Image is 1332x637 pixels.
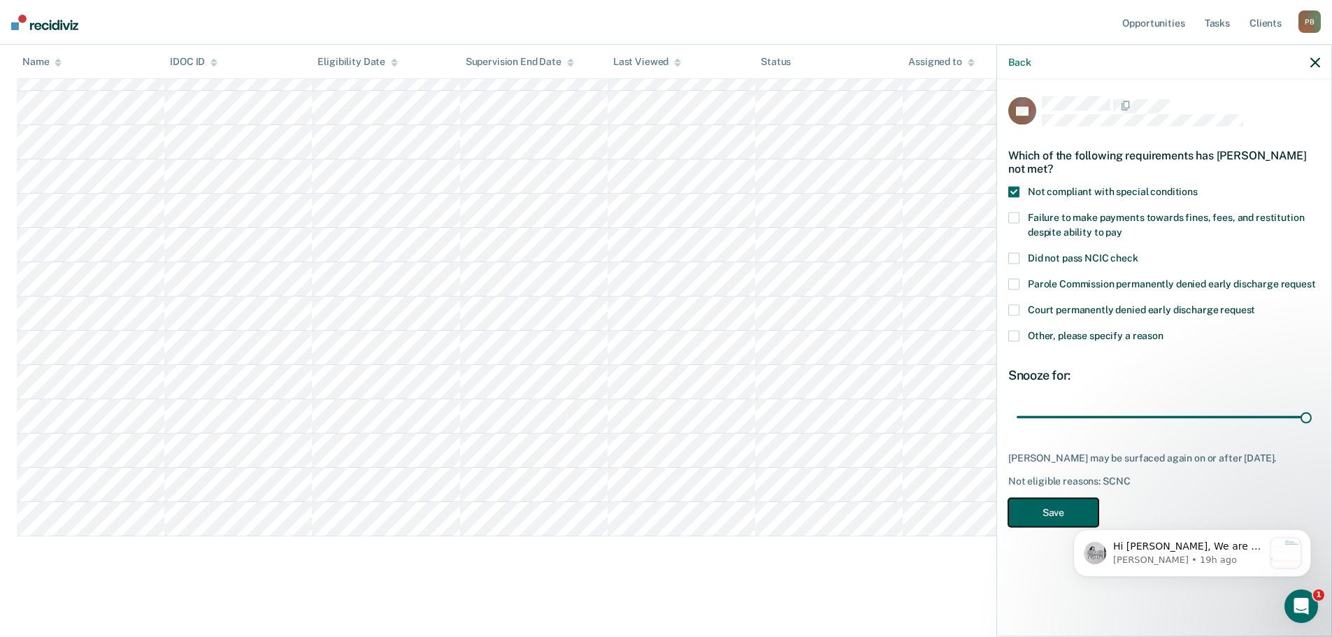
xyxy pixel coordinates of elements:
div: [PERSON_NAME] may be surfaced again on or after [DATE]. [1008,452,1320,464]
div: Last Viewed [613,56,681,68]
div: Assigned to [908,56,974,68]
span: Did not pass NCIC check [1028,252,1138,263]
div: Status [761,56,791,68]
span: Other, please specify a reason [1028,329,1163,341]
span: Not compliant with special conditions [1028,185,1198,196]
button: Back [1008,56,1031,68]
span: Court permanently denied early discharge request [1028,303,1255,315]
button: Save [1008,498,1098,527]
div: Name [22,56,62,68]
iframe: Intercom notifications message [1052,501,1332,599]
div: P B [1298,10,1321,33]
span: Parole Commission permanently denied early discharge request [1028,278,1316,289]
div: Snooze for: [1008,367,1320,382]
div: Not eligible reasons: SCNC [1008,475,1320,487]
span: Failure to make payments towards fines, fees, and restitution despite ability to pay [1028,211,1304,237]
div: Eligibility Date [317,56,398,68]
div: IDOC ID [170,56,217,68]
div: Which of the following requirements has [PERSON_NAME] not met? [1008,137,1320,186]
iframe: Intercom live chat [1284,589,1318,623]
span: 1 [1313,589,1324,601]
img: Recidiviz [11,15,78,30]
div: Supervision End Date [466,56,574,68]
